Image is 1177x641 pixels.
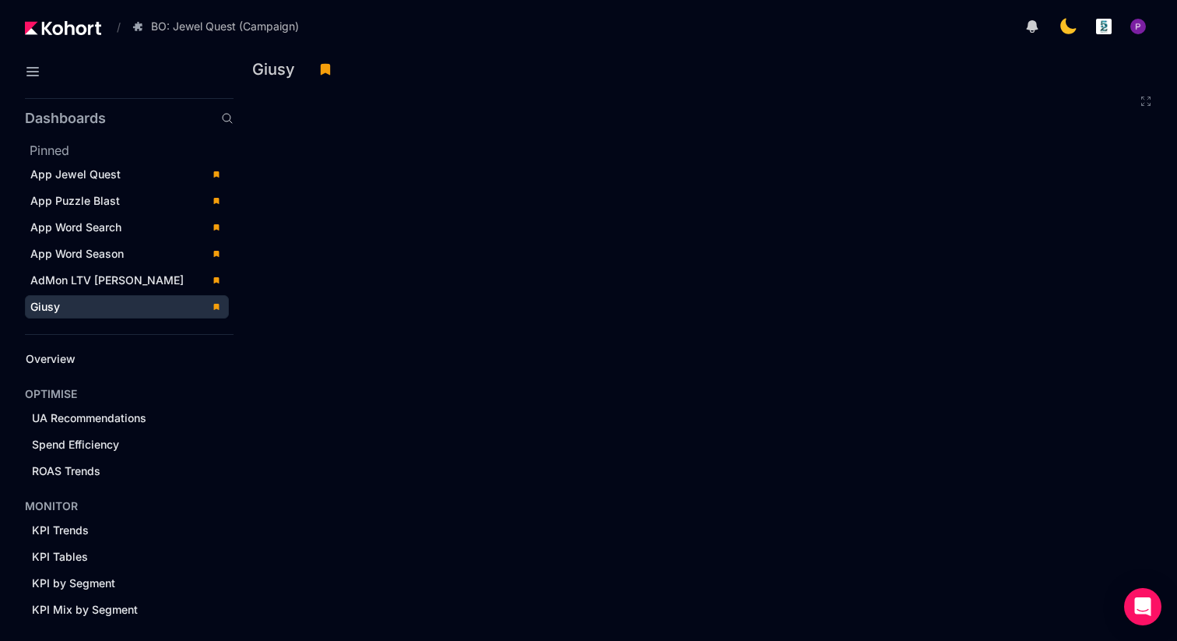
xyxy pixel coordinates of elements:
span: App Puzzle Blast [30,194,120,207]
a: UA Recommendations [26,407,207,430]
h2: Pinned [30,141,234,160]
a: AdMon LTV [PERSON_NAME] [25,269,229,292]
a: KPI by Segment [26,572,207,595]
h2: Dashboards [25,111,106,125]
h4: OPTIMISE [25,386,77,402]
a: App Puzzle Blast [25,189,229,213]
a: KPI Mix by Segment [26,598,207,622]
a: KPI Trends [26,519,207,542]
img: logo_logo_images_1_20240607072359498299_20240828135028712857.jpeg [1096,19,1112,34]
h4: MONITOR [25,498,78,514]
a: KPI Tables [26,545,207,569]
span: App Word Search [30,220,121,234]
h3: Giusy [252,62,304,77]
img: Kohort logo [25,21,101,35]
span: / [104,19,121,35]
a: Overview [20,347,207,371]
span: Giusy [30,300,60,313]
a: Spend Efficiency [26,433,207,456]
a: Giusy [25,295,229,319]
span: App Word Season [30,247,124,260]
div: Open Intercom Messenger [1124,588,1161,625]
span: Spend Efficiency [32,438,119,451]
a: ROAS Trends [26,460,207,483]
span: KPI Mix by Segment [32,603,138,616]
span: KPI by Segment [32,576,115,590]
span: KPI Tables [32,550,88,563]
span: KPI Trends [32,523,89,537]
span: Overview [26,352,76,365]
span: UA Recommendations [32,411,146,424]
span: ROAS Trends [32,464,100,477]
button: Fullscreen [1140,95,1152,107]
a: App Jewel Quest [25,163,229,186]
button: BO: Jewel Quest (Campaign) [124,13,315,40]
span: AdMon LTV [PERSON_NAME] [30,273,184,287]
a: App Word Season [25,242,229,266]
a: App Word Search [25,216,229,239]
span: BO: Jewel Quest (Campaign) [151,19,299,34]
span: App Jewel Quest [30,167,121,181]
